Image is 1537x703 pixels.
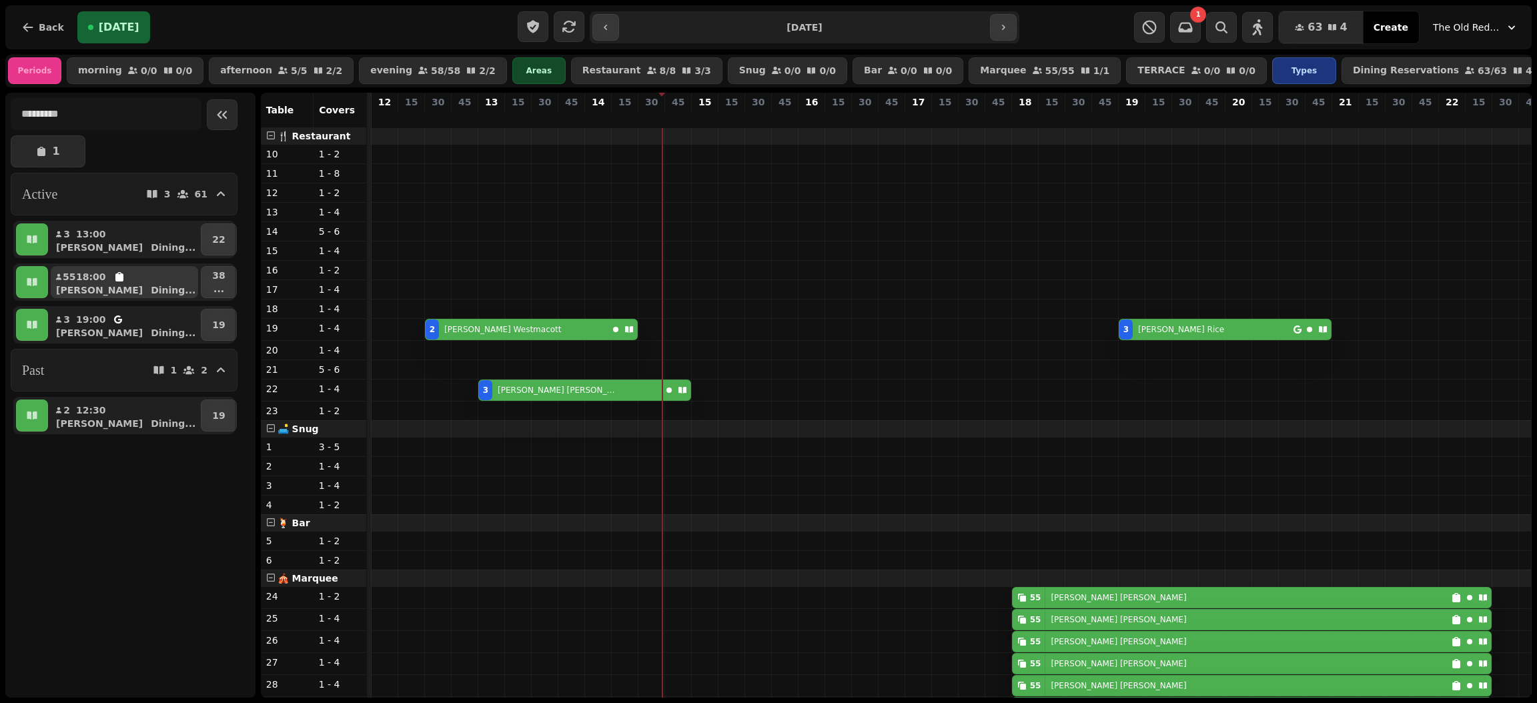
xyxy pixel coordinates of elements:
[405,95,418,109] p: 15
[582,65,641,76] p: Restaurant
[1420,111,1431,125] p: 0
[56,283,143,297] p: [PERSON_NAME]
[1339,95,1352,109] p: 21
[1030,614,1041,625] div: 55
[319,343,361,357] p: 1 - 4
[1314,111,1324,125] p: 0
[1152,95,1165,109] p: 15
[728,57,847,84] button: Snug0/00/0
[1433,21,1500,34] span: The Old Red Lion
[1126,57,1267,84] button: TERRACE0/00/0
[565,95,578,109] p: 45
[319,678,361,691] p: 1 - 4
[860,111,871,125] p: 0
[319,263,361,277] p: 1 - 2
[209,57,354,84] button: afternoon5/52/2
[540,111,550,125] p: 0
[151,283,195,297] p: Dining ...
[1137,65,1185,76] p: TERRACE
[1127,111,1137,125] p: 3
[819,66,836,75] p: 0 / 0
[444,324,561,335] p: [PERSON_NAME] Westmacott
[1205,95,1218,109] p: 45
[912,95,925,109] p: 17
[141,66,157,75] p: 0 / 0
[618,95,631,109] p: 15
[319,498,361,512] p: 1 - 2
[1179,95,1191,109] p: 30
[1340,111,1351,125] p: 0
[1125,95,1138,109] p: 19
[11,349,237,392] button: Past12
[1153,111,1164,125] p: 0
[370,65,412,76] p: evening
[739,65,766,76] p: Snug
[266,244,308,257] p: 15
[11,11,75,43] button: Back
[77,11,150,43] button: [DATE]
[992,95,1005,109] p: 45
[1045,95,1058,109] p: 15
[319,634,361,647] p: 1 - 4
[56,241,143,254] p: [PERSON_NAME]
[645,95,658,109] p: 30
[220,65,272,76] p: afternoon
[22,185,57,203] h2: Active
[278,573,338,584] span: 🎪 Marquee
[1287,111,1298,125] p: 0
[887,111,897,125] p: 0
[1045,66,1075,75] p: 55 / 55
[1392,95,1405,109] p: 30
[207,99,237,130] button: Collapse sidebar
[63,313,71,326] p: 3
[483,385,488,396] div: 3
[319,321,361,335] p: 1 - 4
[805,95,818,109] p: 16
[278,518,310,528] span: 🍹 Bar
[201,400,236,432] button: 19
[785,66,801,75] p: 0 / 0
[406,111,417,125] p: 0
[266,460,308,473] p: 2
[1474,111,1484,125] p: 0
[326,66,343,75] p: 2 / 2
[967,111,977,125] p: 0
[646,111,657,125] p: 0
[672,95,684,109] p: 45
[266,634,308,647] p: 26
[151,417,195,430] p: Dining ...
[725,95,738,109] p: 15
[726,111,737,125] p: 0
[1312,95,1325,109] p: 45
[212,282,225,295] p: ...
[164,189,171,199] p: 3
[319,225,361,238] p: 5 - 6
[76,227,106,241] p: 13:00
[63,227,71,241] p: 3
[151,326,195,339] p: Dining ...
[660,66,676,75] p: 8 / 8
[458,95,471,109] p: 45
[359,57,507,84] button: evening58/582/2
[940,111,951,125] p: 0
[700,111,710,125] p: 0
[1478,66,1507,75] p: 63 / 63
[1340,22,1348,33] span: 4
[1051,636,1186,647] p: [PERSON_NAME] [PERSON_NAME]
[151,241,195,254] p: Dining ...
[1196,11,1201,18] span: 1
[1419,95,1432,109] p: 45
[913,111,924,125] p: 0
[620,111,630,125] p: 0
[11,135,85,167] button: 1
[1233,111,1244,125] p: 0
[1272,57,1336,84] div: Types
[1030,592,1041,603] div: 55
[39,23,64,32] span: Back
[1073,111,1084,125] p: 0
[266,498,308,512] p: 4
[201,366,207,375] p: 2
[1446,95,1458,109] p: 22
[512,57,566,84] div: Areas
[1425,15,1526,39] button: The Old Red Lion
